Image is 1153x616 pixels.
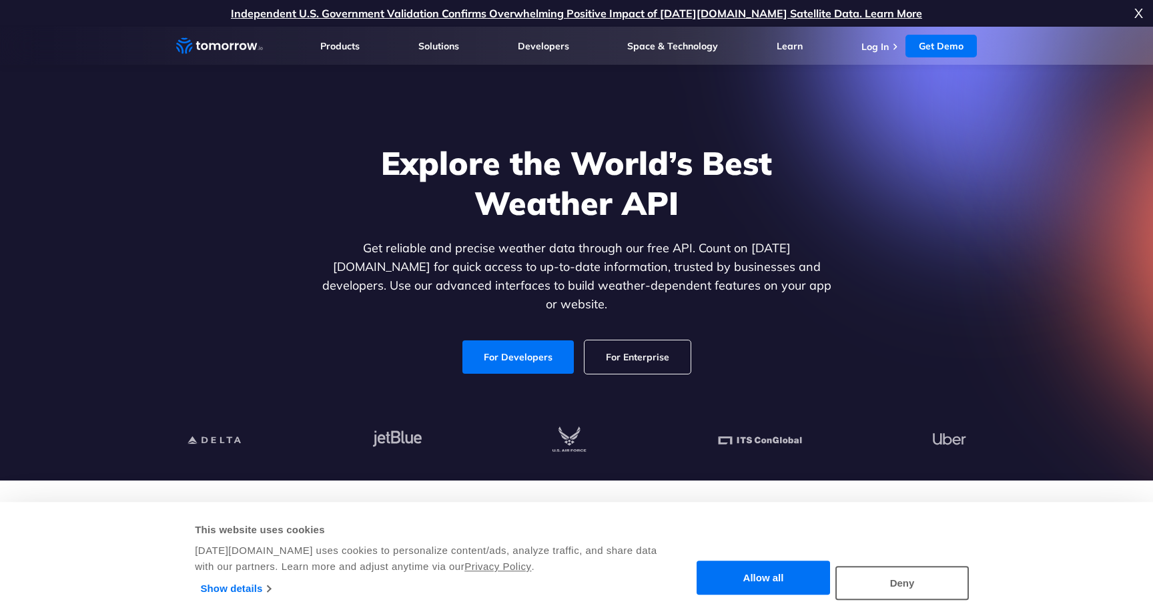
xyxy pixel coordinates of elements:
[905,35,977,57] a: Get Demo
[319,239,834,314] p: Get reliable and precise weather data through our free API. Count on [DATE][DOMAIN_NAME] for quic...
[319,143,834,223] h1: Explore the World’s Best Weather API
[777,40,803,52] a: Learn
[697,561,830,595] button: Allow all
[418,40,459,52] a: Solutions
[835,566,969,600] button: Deny
[462,340,574,374] a: For Developers
[585,340,691,374] a: For Enterprise
[861,41,889,53] a: Log In
[195,543,659,575] div: [DATE][DOMAIN_NAME] uses cookies to personalize content/ads, analyze traffic, and share data with...
[176,36,263,56] a: Home link
[320,40,360,52] a: Products
[518,40,569,52] a: Developers
[231,7,922,20] a: Independent U.S. Government Validation Confirms Overwhelming Positive Impact of [DATE][DOMAIN_NAM...
[464,561,531,572] a: Privacy Policy
[195,522,659,538] div: This website uses cookies
[201,579,271,599] a: Show details
[627,40,718,52] a: Space & Technology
